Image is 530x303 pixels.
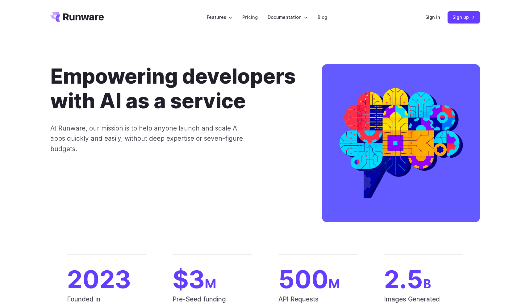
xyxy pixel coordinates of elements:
[278,267,357,292] span: 500
[318,14,327,21] a: Blog
[173,267,252,292] span: $3
[50,123,252,154] p: At Runware, our mission is to help anyone launch and scale AI apps quickly and easily, without de...
[50,12,104,22] a: Go to /
[242,14,258,21] a: Pricing
[448,11,480,23] a: Sign up
[207,14,232,21] label: Features
[205,276,216,291] span: M
[50,64,302,113] h1: Empowering developers with AI as a service
[425,14,440,21] a: Sign in
[322,64,480,222] img: A colorful illustration of a brain made up of circuit boards
[268,14,308,21] label: Documentation
[423,276,431,291] span: B
[384,267,463,292] span: 2.5
[328,276,340,291] span: M
[67,267,146,292] span: 2023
